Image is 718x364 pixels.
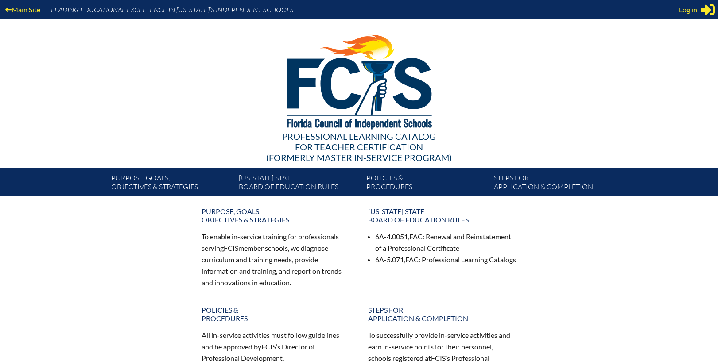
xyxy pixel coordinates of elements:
li: 6A-5.071, : Professional Learning Catalogs [375,254,517,265]
p: All in-service activities must follow guidelines and be approved by ’s Director of Professional D... [202,330,350,364]
span: FCIS [224,244,238,252]
a: Policies &Procedures [363,172,490,196]
span: for Teacher Certification [295,142,423,152]
a: Main Site [2,4,44,15]
a: [US_STATE] StateBoard of Education rules [363,203,522,227]
div: Professional Learning Catalog (formerly Master In-service Program) [104,131,614,163]
a: Purpose, goals,objectives & strategies [196,203,356,227]
li: 6A-4.0051, : Renewal and Reinstatement of a Professional Certificate [375,231,517,254]
p: To enable in-service training for professionals serving member schools, we diagnose curriculum an... [202,231,350,288]
span: FAC [405,255,419,264]
a: [US_STATE] StateBoard of Education rules [235,172,363,196]
span: Log in [679,4,697,15]
a: Purpose, goals,objectives & strategies [108,172,235,196]
img: FCISlogo221.eps [268,19,450,140]
span: FCIS [261,342,276,351]
a: Policies &Procedures [196,302,356,326]
a: Steps forapplication & completion [490,172,618,196]
svg: Sign in or register [701,3,715,17]
span: FCIS [431,354,446,362]
span: FAC [409,232,423,241]
a: Steps forapplication & completion [363,302,522,326]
